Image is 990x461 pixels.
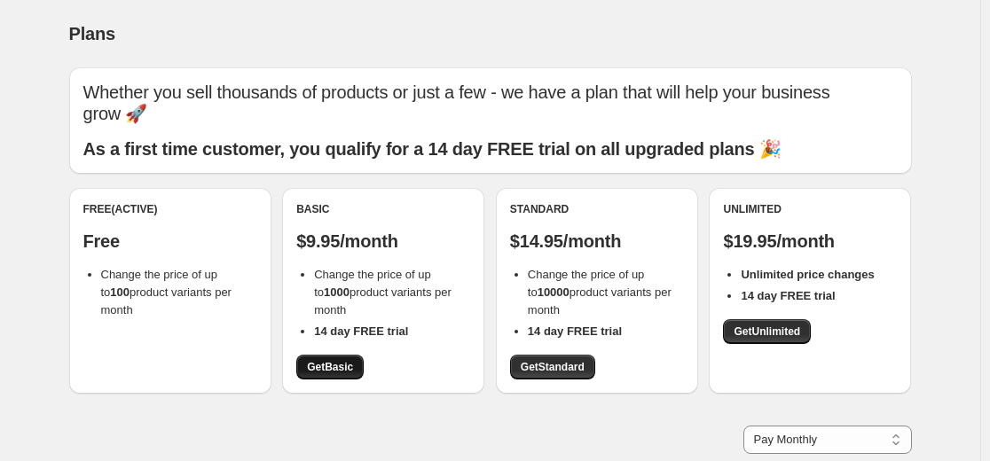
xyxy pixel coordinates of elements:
p: $19.95/month [723,230,897,252]
p: Free [83,230,257,252]
div: Unlimited [723,202,897,216]
b: 14 day FREE trial [528,324,622,338]
span: Plans [69,24,115,43]
a: GetStandard [510,355,595,379]
span: Get Standard [521,360,585,374]
p: $9.95/month [296,230,470,252]
b: As a first time customer, you qualify for a 14 day FREE trial on all upgraded plans 🎉 [83,139,782,159]
b: Unlimited price changes [741,268,874,281]
b: 100 [110,285,130,299]
div: Free (Active) [83,202,257,216]
b: 14 day FREE trial [741,289,835,302]
b: 1000 [324,285,350,299]
div: Standard [510,202,684,216]
p: $14.95/month [510,230,684,252]
span: Get Unlimited [734,324,800,339]
span: Change the price of up to product variants per month [314,268,452,316]
a: GetUnlimited [723,319,811,344]
a: GetBasic [296,355,364,379]
span: Get Basic [307,360,353,374]
span: Change the price of up to product variants per month [101,268,232,316]
div: Basic [296,202,470,216]
b: 10000 [538,285,570,299]
b: 14 day FREE trial [314,324,408,338]
p: Whether you sell thousands of products or just a few - we have a plan that will help your busines... [83,82,898,124]
span: Change the price of up to product variants per month [528,268,672,316]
